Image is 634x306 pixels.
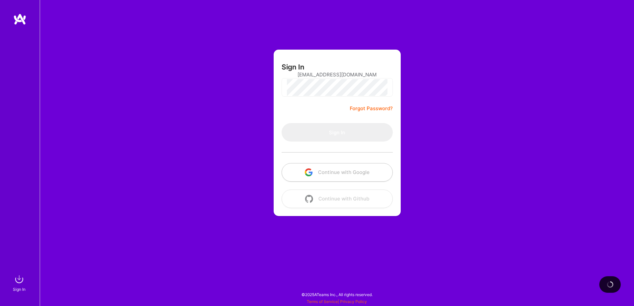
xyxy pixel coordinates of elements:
[307,299,338,304] a: Terms of Service
[282,123,393,142] button: Sign In
[305,168,313,176] img: icon
[13,13,26,25] img: logo
[340,299,367,304] a: Privacy Policy
[350,105,393,112] a: Forgot Password?
[606,280,614,288] img: loading
[282,163,393,182] button: Continue with Google
[14,273,26,293] a: sign inSign In
[297,66,377,83] input: Email...
[40,286,634,303] div: © 2025 ATeams Inc., All rights reserved.
[13,286,25,293] div: Sign In
[282,190,393,208] button: Continue with Github
[307,299,367,304] span: |
[282,63,304,71] h3: Sign In
[13,273,26,286] img: sign in
[305,195,313,203] img: icon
